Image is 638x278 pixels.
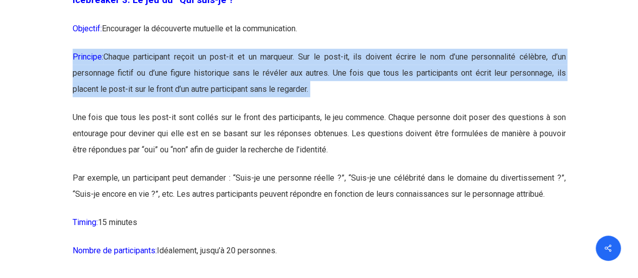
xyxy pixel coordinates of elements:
[73,109,566,170] p: Une fois que tous les post-it sont collés sur le front des participants, le jeu commence. Chaque ...
[73,52,103,62] span: Principe:
[73,21,566,49] p: Encourager la découverte mutuelle et la communication.
[73,243,566,271] p: Idéalement, jusqu’à 20 personnes.
[73,49,566,109] p: Chaque participant reçoit un post-it et un marqueur. Sur le post-it, ils doivent écrire le nom d’...
[73,246,157,255] span: Nombre de participants:
[73,217,98,227] span: Timing:
[73,170,566,214] p: Par exemple, un participant peut demander : “Suis-je une personne réelle ?”, “Suis-je une célébri...
[73,214,566,243] p: 15 minutes
[73,24,102,33] span: Objectif:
